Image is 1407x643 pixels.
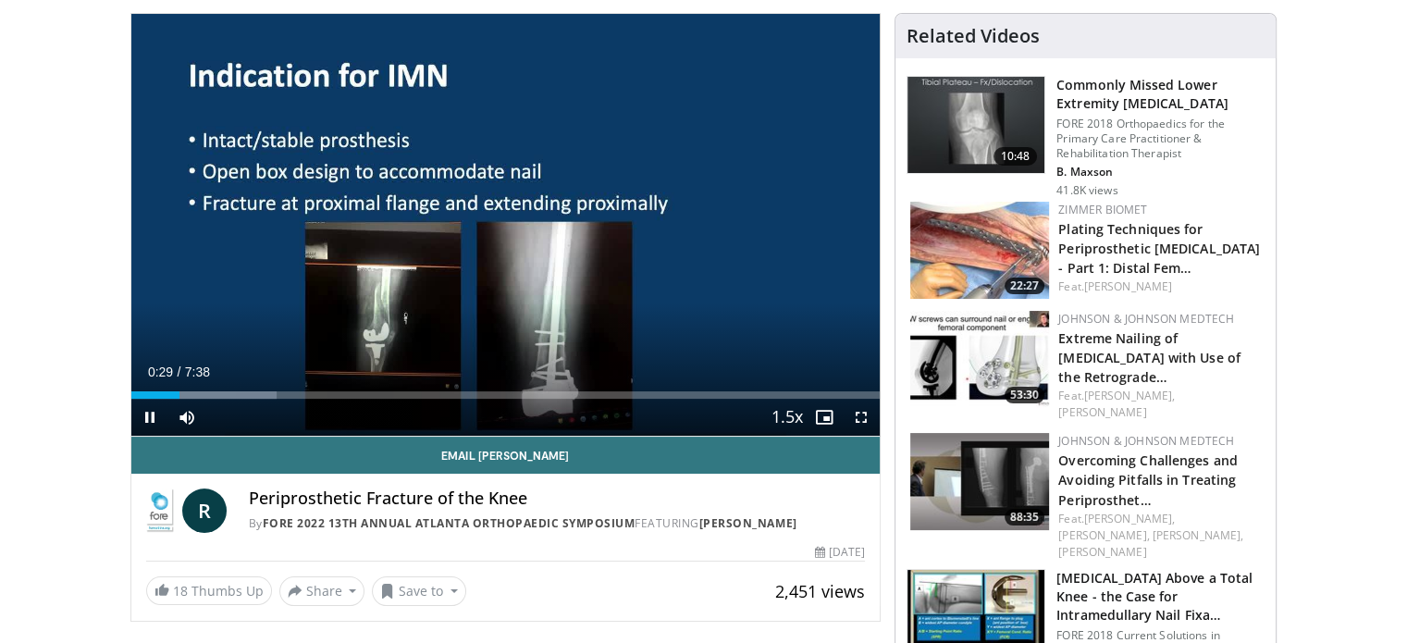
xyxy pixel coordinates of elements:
a: [PERSON_NAME], [1058,527,1149,543]
a: FORE 2022 13th Annual Atlanta Orthopaedic Symposium [263,515,636,531]
a: Email [PERSON_NAME] [131,437,881,474]
h4: Related Videos [907,25,1040,47]
span: 18 [173,582,188,600]
img: 767ab69a-c649-46df-8d26-9eaddb2db19b.150x105_q85_crop-smart_upscale.jpg [910,433,1049,530]
img: 70d3341c-7180-4ac6-a1fb-92ff90186a6e.150x105_q85_crop-smart_upscale.jpg [910,311,1049,408]
span: 53:30 [1005,387,1044,403]
a: R [182,488,227,533]
span: 2,451 views [775,580,865,602]
a: [PERSON_NAME] [1058,544,1146,560]
button: Mute [168,399,205,436]
button: Playback Rate [769,399,806,436]
div: Feat. [1058,388,1261,421]
a: 53:30 [910,311,1049,408]
a: 22:27 [910,202,1049,299]
span: 7:38 [185,365,210,379]
p: B. Maxson [1056,165,1265,179]
a: Johnson & Johnson MedTech [1058,433,1234,449]
span: 0:29 [148,365,173,379]
a: 18 Thumbs Up [146,576,272,605]
h3: Commonly Missed Lower Extremity [MEDICAL_DATA] [1056,76,1265,113]
button: Enable picture-in-picture mode [806,399,843,436]
img: FORE 2022 13th Annual Atlanta Orthopaedic Symposium [146,488,175,533]
span: / [178,365,181,379]
a: Plating Techniques for Periprosthetic [MEDICAL_DATA] - Part 1: Distal Fem… [1058,220,1260,277]
p: FORE 2018 Orthopaedics for the Primary Care Practitioner & Rehabilitation Therapist [1056,117,1265,161]
a: [PERSON_NAME] [1058,404,1146,420]
a: Zimmer Biomet [1058,202,1147,217]
video-js: Video Player [131,14,881,437]
span: 88:35 [1005,509,1044,526]
span: 22:27 [1005,278,1044,294]
span: 10:48 [994,147,1038,166]
div: [DATE] [815,544,865,561]
a: 10:48 Commonly Missed Lower Extremity [MEDICAL_DATA] FORE 2018 Orthopaedics for the Primary Care ... [907,76,1265,198]
button: Save to [372,576,466,606]
a: Extreme Nailing of [MEDICAL_DATA] with Use of the Retrograde… [1058,329,1240,386]
a: 88:35 [910,433,1049,530]
a: [PERSON_NAME], [1084,511,1175,526]
div: Progress Bar [131,391,881,399]
div: Feat. [1058,511,1261,561]
a: [PERSON_NAME] [1084,278,1172,294]
div: By FEATURING [249,515,865,532]
p: 41.8K views [1056,183,1117,198]
img: 4aa379b6-386c-4fb5-93ee-de5617843a87.150x105_q85_crop-smart_upscale.jpg [907,77,1044,173]
div: Feat. [1058,278,1261,295]
a: Johnson & Johnson MedTech [1058,311,1234,327]
a: [PERSON_NAME], [1153,527,1243,543]
a: Overcoming Challenges and Avoiding Pitfalls in Treating Periprosthet… [1058,451,1238,508]
h4: Periprosthetic Fracture of the Knee [249,488,865,509]
button: Fullscreen [843,399,880,436]
h3: [MEDICAL_DATA] Above a Total Knee - the Case for Intramedullary Nail Fixa… [1056,569,1265,624]
button: Share [279,576,365,606]
a: [PERSON_NAME], [1084,388,1175,403]
img: d9a74720-ed1c-49b9-8259-0b05c72e3d51.150x105_q85_crop-smart_upscale.jpg [910,202,1049,299]
a: [PERSON_NAME] [699,515,797,531]
button: Pause [131,399,168,436]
